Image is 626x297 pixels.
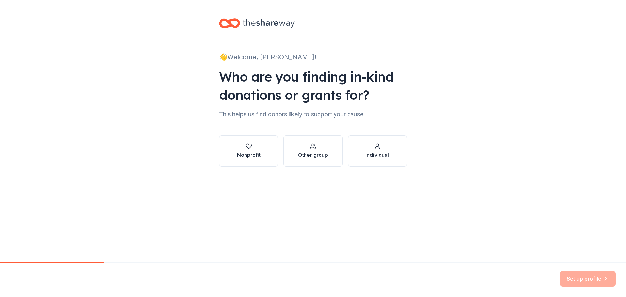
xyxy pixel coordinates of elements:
div: 👋 Welcome, [PERSON_NAME]! [219,52,407,62]
div: This helps us find donors likely to support your cause. [219,109,407,120]
div: Nonprofit [237,151,261,159]
button: Individual [348,135,407,167]
div: Who are you finding in-kind donations or grants for? [219,67,407,104]
button: Nonprofit [219,135,278,167]
button: Other group [283,135,342,167]
div: Individual [365,151,389,159]
div: Other group [298,151,328,159]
